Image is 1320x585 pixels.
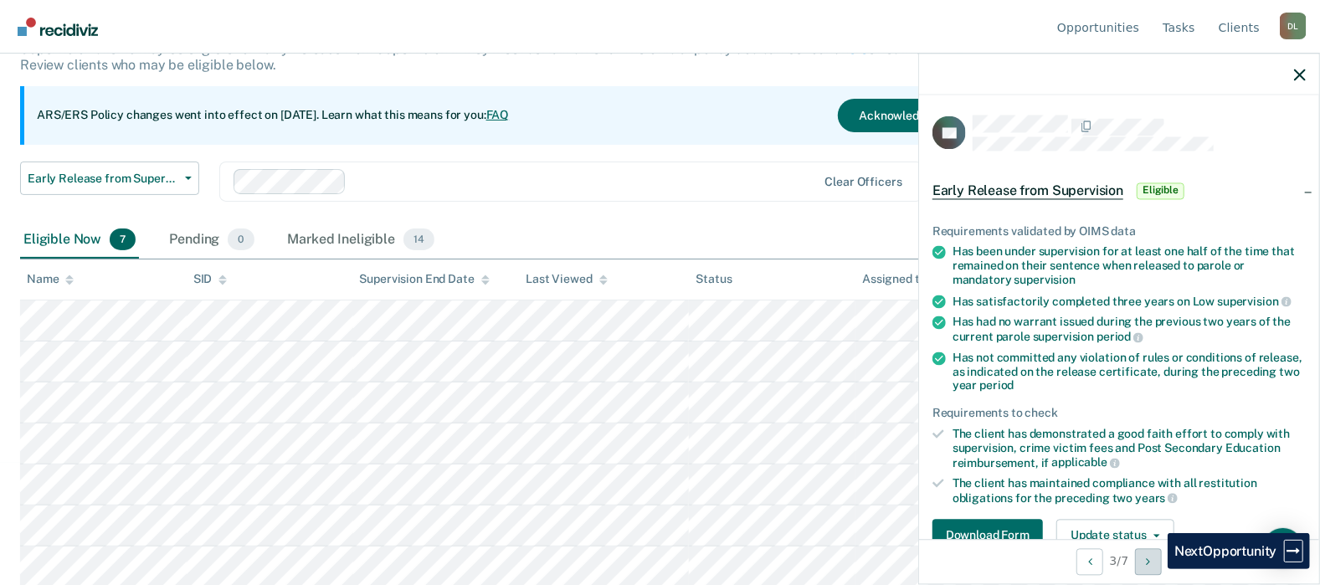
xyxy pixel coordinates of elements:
[166,222,257,259] div: Pending
[1263,528,1303,568] div: Open Intercom Messenger
[360,272,490,286] div: Supervision End Date
[1217,295,1291,308] span: supervision
[953,351,1306,393] div: Has not committed any violation of rules or conditions of release, as indicated on the release ce...
[919,539,1319,583] div: 3 / 7
[932,407,1306,421] div: Requirements to check
[20,41,971,73] p: Supervision clients may be eligible for Early Release from Supervision if they meet certain crite...
[37,107,509,124] p: ARS/ERS Policy changes went into effect on [DATE]. Learn what this means for you:
[841,41,868,57] a: here
[932,519,1043,552] button: Download Form
[18,18,98,36] img: Recidiviz
[228,228,254,250] span: 0
[27,272,74,286] div: Name
[953,477,1306,505] div: The client has maintained compliance with all restitution obligations for the preceding two
[696,272,732,286] div: Status
[932,519,1050,552] a: Navigate to form link
[953,427,1306,470] div: The client has demonstrated a good faith effort to comply with supervision, crime victim fees and...
[1014,273,1076,286] span: supervision
[28,172,178,186] span: Early Release from Supervision
[285,222,438,259] div: Marked Ineligible
[953,245,1306,287] div: Has been under supervision for at least one half of the time that remained on their sentence when...
[1052,456,1120,470] span: applicable
[862,272,941,286] div: Assigned to
[1137,182,1184,199] span: Eligible
[838,99,997,132] button: Acknowledge & Close
[953,294,1306,309] div: Has satisfactorily completed three years on Low
[20,222,139,259] div: Eligible Now
[919,164,1319,218] div: Early Release from SupervisionEligible
[403,228,434,250] span: 14
[979,379,1014,393] span: period
[1076,548,1103,575] button: Previous Opportunity
[932,224,1306,239] div: Requirements validated by OIMS data
[1097,330,1143,343] span: period
[1280,13,1307,39] div: D L
[1135,548,1162,575] button: Next Opportunity
[193,272,228,286] div: SID
[486,108,510,121] a: FAQ
[1135,491,1178,505] span: years
[1280,13,1307,39] button: Profile dropdown button
[526,272,607,286] div: Last Viewed
[953,316,1306,344] div: Has had no warrant issued during the previous two years of the current parole supervision
[110,228,136,250] span: 7
[932,182,1123,199] span: Early Release from Supervision
[1056,519,1174,552] button: Update status
[825,175,902,189] div: Clear officers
